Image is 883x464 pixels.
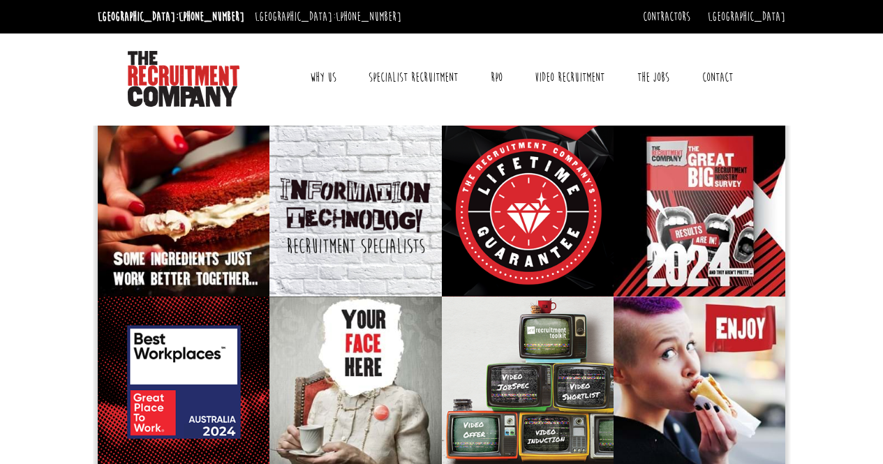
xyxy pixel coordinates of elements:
[299,60,347,95] a: Why Us
[358,60,468,95] a: Specialist Recruitment
[643,9,690,24] a: Contractors
[480,60,513,95] a: RPO
[336,9,401,24] a: [PHONE_NUMBER]
[627,60,680,95] a: The Jobs
[524,60,615,95] a: Video Recruitment
[94,6,248,28] li: [GEOGRAPHIC_DATA]:
[708,9,785,24] a: [GEOGRAPHIC_DATA]
[128,51,239,107] img: The Recruitment Company
[179,9,244,24] a: [PHONE_NUMBER]
[692,60,743,95] a: Contact
[251,6,405,28] li: [GEOGRAPHIC_DATA]:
